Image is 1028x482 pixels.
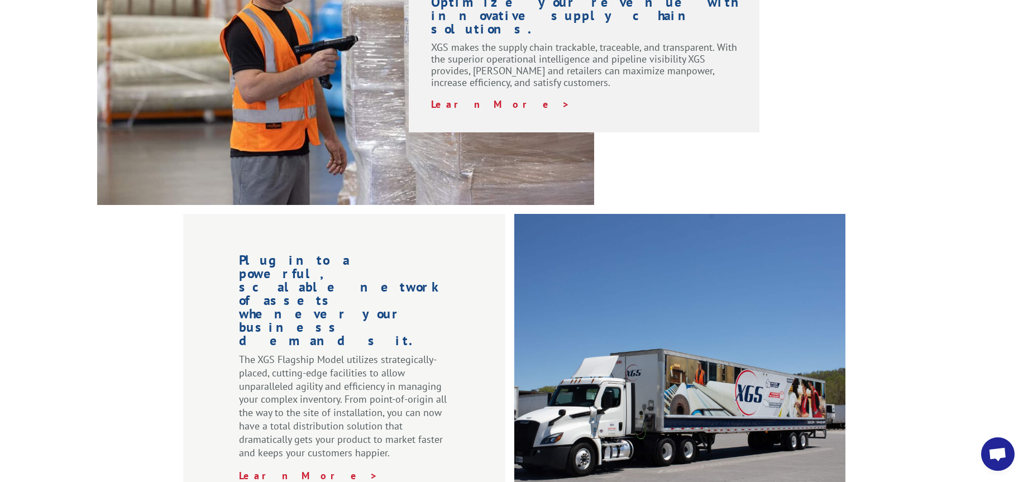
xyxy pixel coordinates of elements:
h1: Plug into a powerful, scalable network of assets whenever your business demands it. [239,254,450,353]
a: Learn More > [431,98,570,111]
p: XGS makes the supply chain trackable, traceable, and transparent. With the superior operational i... [431,41,738,98]
div: Open chat [981,437,1015,471]
p: The XGS Flagship Model utilizes strategically-placed, cutting-edge facilities to allow unparallel... [239,353,450,469]
a: Learn More > [239,469,378,482]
